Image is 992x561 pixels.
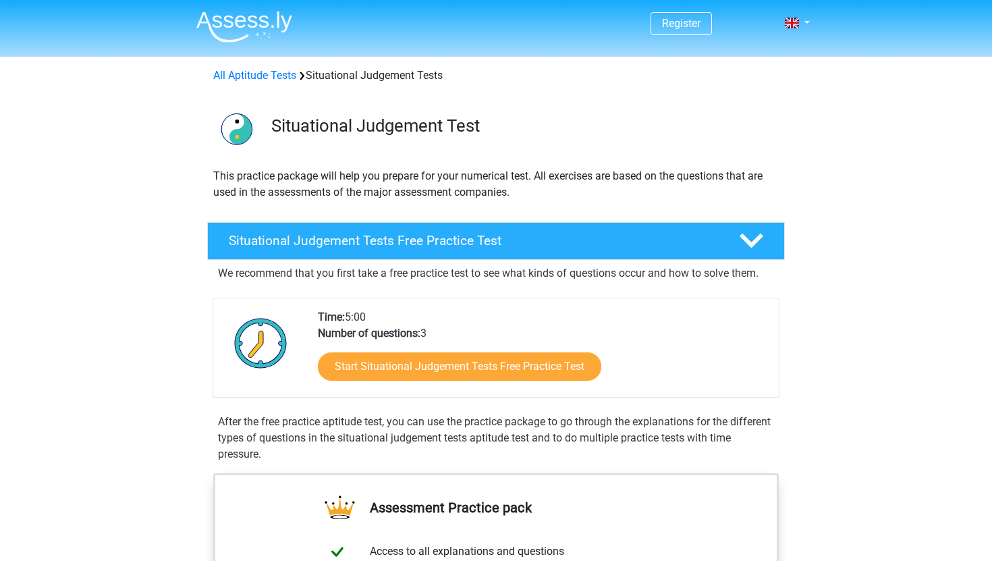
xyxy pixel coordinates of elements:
b: Time: [318,311,345,323]
div: After the free practice aptitude test, you can use the practice package to go through the explana... [213,414,779,462]
p: We recommend that you first take a free practice test to see what kinds of questions occur and ho... [218,265,774,282]
a: Register [662,17,700,30]
div: Situational Judgement Tests [208,68,784,84]
a: Situational Judgement Tests Free Practice Test [202,222,790,260]
b: Number of questions: [318,327,420,340]
img: Assessly [196,11,292,43]
a: Start Situational Judgement Tests Free Practice Test [318,352,601,381]
a: All Aptitude Tests [213,69,296,82]
h4: Situational Judgement Tests Free Practice Test [229,233,717,248]
img: Clock [227,309,295,377]
h3: Situational Judgement Test [271,115,774,136]
div: 5:00 3 [308,309,778,397]
img: situational judgement tests [208,100,265,157]
p: This practice package will help you prepare for your numerical test. All exercises are based on t... [213,168,779,201]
